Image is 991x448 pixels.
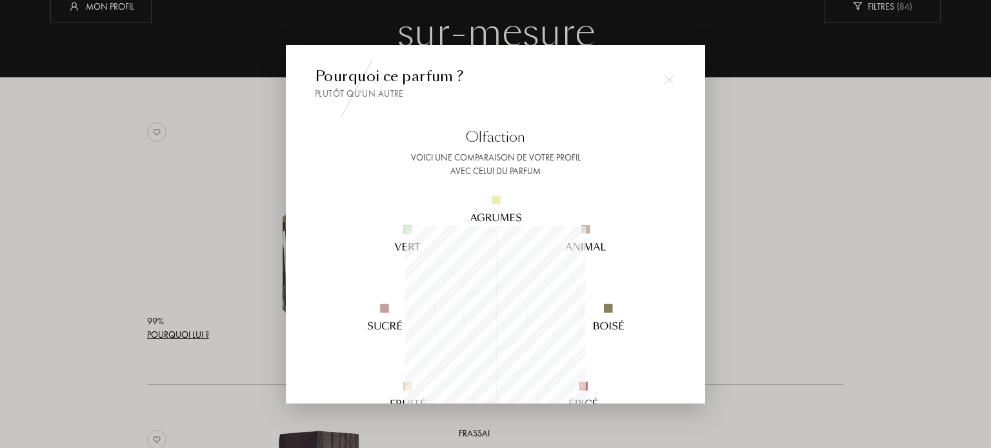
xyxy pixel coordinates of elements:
[315,151,676,178] div: Voici une comparaison de votre profil avec celui du parfum
[315,87,676,101] div: Plutôt qu'un autre
[315,126,676,148] div: Olfaction
[665,75,674,84] img: cross.svg
[315,66,676,101] div: Pourquoi ce parfum ?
